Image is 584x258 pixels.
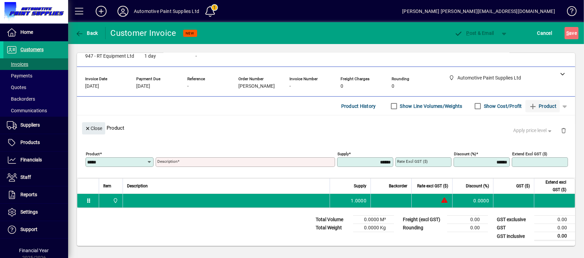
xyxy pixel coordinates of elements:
[337,152,349,156] mat-label: Supply
[3,24,68,41] a: Home
[341,101,376,112] span: Product History
[402,6,555,17] div: [PERSON_NAME] [PERSON_NAME][EMAIL_ADDRESS][DOMAIN_NAME]
[3,152,68,169] a: Financials
[7,85,26,90] span: Quotes
[483,103,522,110] label: Show Cost/Profit
[312,224,353,232] td: Total Weight
[144,54,156,59] span: 1 day
[555,127,572,133] app-page-header-button: Delete
[353,224,394,232] td: 0.0000 Kg
[452,194,493,207] td: 0.0000
[516,182,530,190] span: GST ($)
[20,29,33,35] span: Home
[20,209,38,215] span: Settings
[20,140,40,145] span: Products
[7,108,47,113] span: Communications
[312,216,353,224] td: Total Volume
[20,174,31,180] span: Staff
[447,224,488,232] td: 0.00
[493,216,534,224] td: GST exclusive
[7,61,28,67] span: Invoices
[20,122,40,128] span: Suppliers
[536,27,554,39] button: Cancel
[511,125,556,137] button: Apply price level
[338,100,379,112] button: Product History
[136,84,150,89] span: [DATE]
[75,30,98,36] span: Back
[289,84,291,89] span: -
[111,28,176,39] div: Customer Invoice
[85,54,134,59] span: 947 - RT Equipment Ltd
[534,224,575,232] td: 0.00
[82,122,105,134] button: Close
[112,5,134,17] button: Profile
[7,73,32,78] span: Payments
[399,216,447,224] td: Freight (excl GST)
[537,28,552,39] span: Cancel
[451,27,498,39] button: Post & Email
[454,152,476,156] mat-label: Discount (%)
[351,197,367,204] span: 1.0000
[90,5,112,17] button: Add
[534,232,575,241] td: 0.00
[565,27,579,39] button: Save
[157,159,177,164] mat-label: Description
[389,182,407,190] span: Backorder
[3,186,68,203] a: Reports
[20,47,44,52] span: Customers
[3,117,68,134] a: Suppliers
[3,134,68,151] a: Products
[341,84,343,89] span: 0
[238,84,275,89] span: [PERSON_NAME]
[354,182,366,190] span: Supply
[514,127,553,134] span: Apply price level
[3,82,68,93] a: Quotes
[467,30,470,36] span: P
[566,30,569,36] span: S
[466,182,489,190] span: Discount (%)
[68,27,106,39] app-page-header-button: Back
[493,224,534,232] td: GST
[3,105,68,116] a: Communications
[80,125,107,131] app-page-header-button: Close
[493,232,534,241] td: GST inclusive
[392,84,394,89] span: 0
[3,204,68,221] a: Settings
[20,192,37,197] span: Reports
[562,1,575,24] a: Knowledge Base
[187,84,189,89] span: -
[353,216,394,224] td: 0.0000 M³
[512,152,547,156] mat-label: Extend excl GST ($)
[195,54,197,59] span: -
[7,96,35,102] span: Backorders
[555,122,572,139] button: Delete
[3,93,68,105] a: Backorders
[3,169,68,186] a: Staff
[3,70,68,82] a: Payments
[19,248,49,253] span: Financial Year
[186,31,194,35] span: NEW
[417,182,448,190] span: Rate excl GST ($)
[86,152,100,156] mat-label: Product
[85,123,102,134] span: Close
[77,115,575,140] div: Product
[538,178,566,193] span: Extend excl GST ($)
[85,84,99,89] span: [DATE]
[455,30,494,36] span: ost & Email
[134,6,199,17] div: Automotive Paint Supplies Ltd
[566,28,577,39] span: ave
[3,221,68,238] a: Support
[534,216,575,224] td: 0.00
[399,224,447,232] td: Rounding
[20,157,42,162] span: Financials
[397,159,428,164] mat-label: Rate excl GST ($)
[20,227,37,232] span: Support
[74,27,100,39] button: Back
[447,216,488,224] td: 0.00
[3,58,68,70] a: Invoices
[399,103,462,110] label: Show Line Volumes/Weights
